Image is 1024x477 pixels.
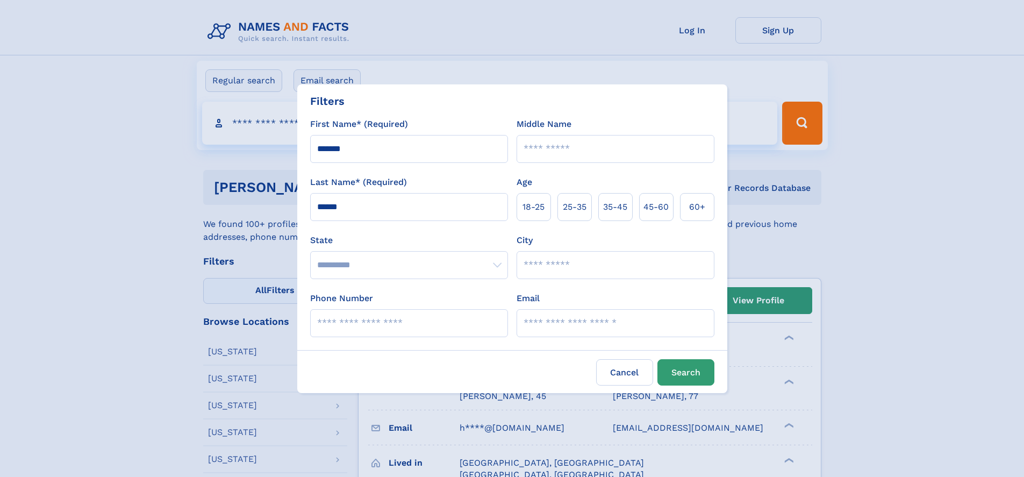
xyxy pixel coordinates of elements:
span: 18‑25 [522,201,545,213]
label: First Name* (Required) [310,118,408,131]
span: 35‑45 [603,201,627,213]
label: Phone Number [310,292,373,305]
label: Email [517,292,540,305]
label: State [310,234,508,247]
label: Middle Name [517,118,571,131]
label: Age [517,176,532,189]
label: Cancel [596,359,653,386]
span: 25‑35 [563,201,586,213]
span: 45‑60 [643,201,669,213]
label: City [517,234,533,247]
span: 60+ [689,201,705,213]
label: Last Name* (Required) [310,176,407,189]
button: Search [657,359,714,386]
div: Filters [310,93,345,109]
